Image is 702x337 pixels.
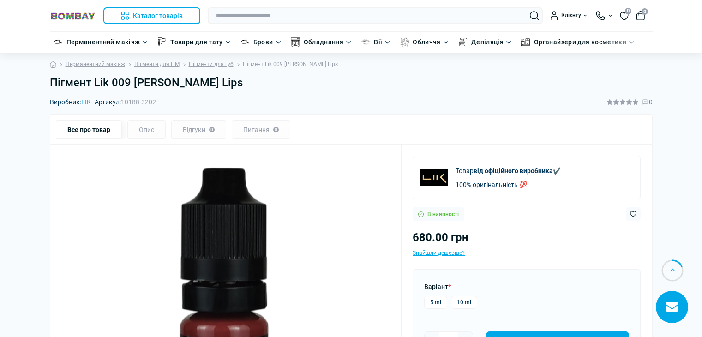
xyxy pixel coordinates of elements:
p: Товар ✔️ [456,166,561,176]
button: Wishlist button [626,207,641,221]
img: BOMBAY [50,12,96,20]
a: Депіляція [471,37,504,47]
a: LIK [81,98,91,106]
span: 10188-3202 [121,98,156,106]
label: 5 ml [424,296,447,309]
span: 0 [625,8,631,14]
img: Вії [361,37,370,47]
a: Органайзери для косметики [534,37,626,47]
p: 100% оригінальність 💯 [456,180,561,190]
label: 10 ml [451,296,477,309]
span: Виробник: [50,99,91,105]
button: Search [530,11,539,20]
span: Артикул: [95,99,156,105]
span: Знайшли дешевше? [413,250,465,256]
img: LIK [420,164,448,192]
div: Питання [232,120,290,139]
img: Товари для тату [157,37,167,47]
a: Вії [374,37,382,47]
nav: breadcrumb [50,53,653,76]
a: Товари для тату [170,37,222,47]
img: Обличчя [400,37,409,47]
a: Перманентний макіяж [66,37,140,47]
button: Каталог товарів [103,7,201,24]
div: Все про товар [56,120,122,139]
span: 680.00 грн [413,231,468,244]
a: Обладнання [304,37,344,47]
a: Пігменти для губ [189,60,234,69]
a: Пігменти для ПМ [134,60,180,69]
b: від офіційного виробника [474,167,553,175]
label: Варіант [424,282,451,292]
div: В наявності [413,207,464,221]
span: 0 [649,97,653,107]
a: Перманентний макіяж [66,60,125,69]
a: Обличчя [413,37,441,47]
span: 0 [642,8,648,15]
button: 0 [636,11,645,20]
div: Відгуки [171,120,226,139]
img: Обладнання [291,37,300,47]
img: Брови [240,37,250,47]
li: Пігмент Lik 009 [PERSON_NAME] Lips [234,60,338,69]
a: 0 [620,11,629,21]
img: Органайзери для косметики [521,37,530,47]
div: Опис [127,120,166,139]
a: Брови [253,37,273,47]
h1: Пігмент Lik 009 [PERSON_NAME] Lips [50,76,653,90]
img: Депіляція [458,37,468,47]
img: Перманентний макіяж [54,37,63,47]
